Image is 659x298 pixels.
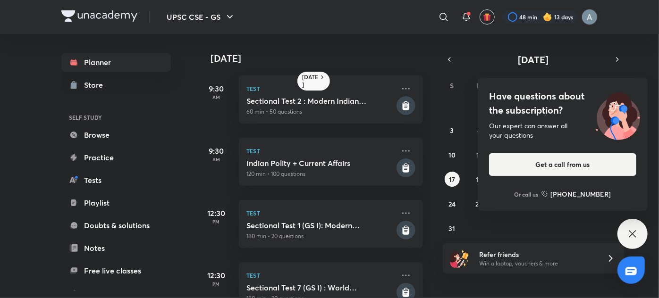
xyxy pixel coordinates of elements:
[472,196,487,211] button: August 25, 2025
[197,94,235,100] p: AM
[197,270,235,281] h5: 12:30
[445,123,460,138] button: August 3, 2025
[551,189,611,199] h6: [PHONE_NUMBER]
[197,83,235,94] h5: 9:30
[483,13,491,21] img: avatar
[543,12,552,22] img: streak
[472,172,487,187] button: August 18, 2025
[246,170,395,178] p: 120 min • 100 questions
[445,196,460,211] button: August 24, 2025
[61,148,171,167] a: Practice
[448,150,456,159] abbr: August 10, 2025
[445,221,460,236] button: August 31, 2025
[246,158,395,168] h5: Indian Polity + Current Affairs
[197,207,235,219] h5: 12:30
[197,157,235,162] p: AM
[450,126,454,135] abbr: August 3, 2025
[472,123,487,138] button: August 4, 2025
[456,53,611,66] button: [DATE]
[450,81,454,90] abbr: Sunday
[61,193,171,212] a: Playlist
[246,207,395,219] p: Test
[61,261,171,280] a: Free live classes
[480,9,495,25] button: avatar
[161,8,241,26] button: UPSC CSE - GS
[246,108,395,116] p: 60 min • 50 questions
[582,9,598,25] img: Anu Singh
[445,172,460,187] button: August 17, 2025
[61,75,171,94] a: Store
[489,89,636,117] h4: Have questions about the subscription?
[476,199,483,208] abbr: August 25, 2025
[479,249,595,259] h6: Refer friends
[246,232,395,240] p: 180 min • 20 questions
[61,10,137,24] a: Company Logo
[246,283,395,292] h5: Sectional Test 7 (GS I) : World Geography + Current Affairs
[489,121,636,140] div: Our expert can answer all your questions
[302,74,319,89] h6: [DATE]
[588,89,648,140] img: ttu_illustration_new.svg
[246,270,395,281] p: Test
[476,175,482,184] abbr: August 18, 2025
[84,79,109,91] div: Store
[445,147,460,162] button: August 10, 2025
[518,53,549,66] span: [DATE]
[211,53,432,64] h4: [DATE]
[246,221,395,230] h5: Sectional Test 1 (GS I): Modern India + Post Independence India + Current Affairs
[449,224,456,233] abbr: August 31, 2025
[449,175,455,184] abbr: August 17, 2025
[197,145,235,157] h5: 9:30
[472,147,487,162] button: August 11, 2025
[61,239,171,257] a: Notes
[489,153,636,176] button: Get a call from us
[197,219,235,224] p: PM
[448,199,456,208] abbr: August 24, 2025
[61,53,171,72] a: Planner
[479,259,595,268] p: Win a laptop, vouchers & more
[61,125,171,144] a: Browse
[197,281,235,287] p: PM
[246,83,395,94] p: Test
[246,96,395,106] h5: Sectional Test 2 : Modern Indian History NCERTs
[450,249,469,268] img: referral
[541,189,611,199] a: [PHONE_NUMBER]
[61,171,171,190] a: Tests
[476,150,482,159] abbr: August 11, 2025
[61,10,137,22] img: Company Logo
[61,216,171,235] a: Doubts & solutions
[61,109,171,125] h6: SELF STUDY
[246,145,395,157] p: Test
[477,81,482,90] abbr: Monday
[515,190,539,199] p: Or call us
